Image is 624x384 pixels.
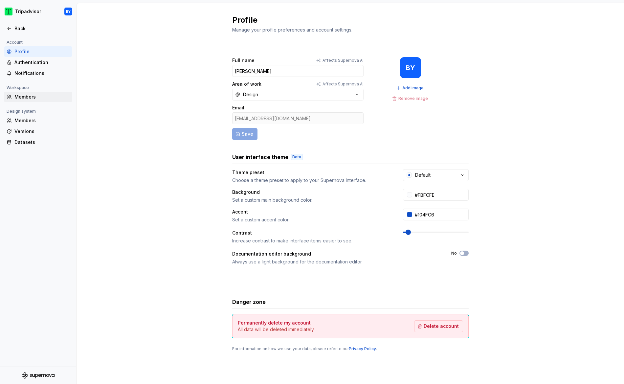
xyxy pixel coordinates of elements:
a: Members [4,115,72,126]
span: Add image [402,85,424,91]
div: Members [14,117,70,124]
div: Documentation editor background [232,251,439,257]
div: BY [406,65,415,70]
a: Profile [4,46,72,57]
a: Back [4,23,72,34]
label: Full name [232,57,255,64]
div: Increase contrast to make interface items easier to see. [232,237,391,244]
h3: Danger zone [232,298,266,306]
div: Profile [14,48,70,55]
div: Choose a theme preset to apply to your Supernova interface. [232,177,391,184]
a: Notifications [4,68,72,79]
div: Default [415,172,431,178]
div: Set a custom main background color. [232,197,391,203]
div: Datasets [14,139,70,146]
div: Authentication [14,59,70,66]
span: Delete account [424,323,459,329]
button: Add image [394,83,427,93]
p: All data will be deleted immediately. [238,326,315,333]
a: Authentication [4,57,72,68]
div: BY [66,9,71,14]
a: Datasets [4,137,72,147]
div: Contrast [232,230,391,236]
input: #104FC6 [412,209,469,220]
p: Affects Supernova AI [323,81,364,87]
div: Accent [232,209,391,215]
div: Set a custom accent color. [232,216,391,223]
a: Privacy Policy [349,346,376,351]
button: Default [403,169,469,181]
div: Theme preset [232,169,391,176]
h2: Profile [232,15,461,25]
div: Account [4,38,25,46]
div: For information on how we use your data, please refer to our . [232,346,469,351]
label: Email [232,104,244,111]
button: TripadvisorBY [1,4,75,19]
p: Affects Supernova AI [323,58,364,63]
div: Design system [4,107,38,115]
h3: User interface theme [232,153,288,161]
div: Tripadvisor [15,8,41,15]
div: Background [232,189,391,195]
a: Members [4,92,72,102]
div: Design [243,91,258,98]
a: Versions [4,126,72,137]
div: Workspace [4,84,32,92]
button: Delete account [414,320,463,332]
div: Always use a light background for the documentation editor. [232,259,439,265]
img: 0ed0e8b8-9446-497d-bad0-376821b19aa5.png [5,8,12,15]
div: Beta [291,154,302,160]
label: No [451,251,457,256]
label: Area of work [232,81,261,87]
div: Back [14,25,70,32]
h4: Permanently delete my account [238,320,311,326]
svg: Supernova Logo [22,372,55,379]
input: #FFFFFF [412,189,469,201]
div: Members [14,94,70,100]
div: Versions [14,128,70,135]
span: Manage your profile preferences and account settings. [232,27,352,33]
div: Notifications [14,70,70,77]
